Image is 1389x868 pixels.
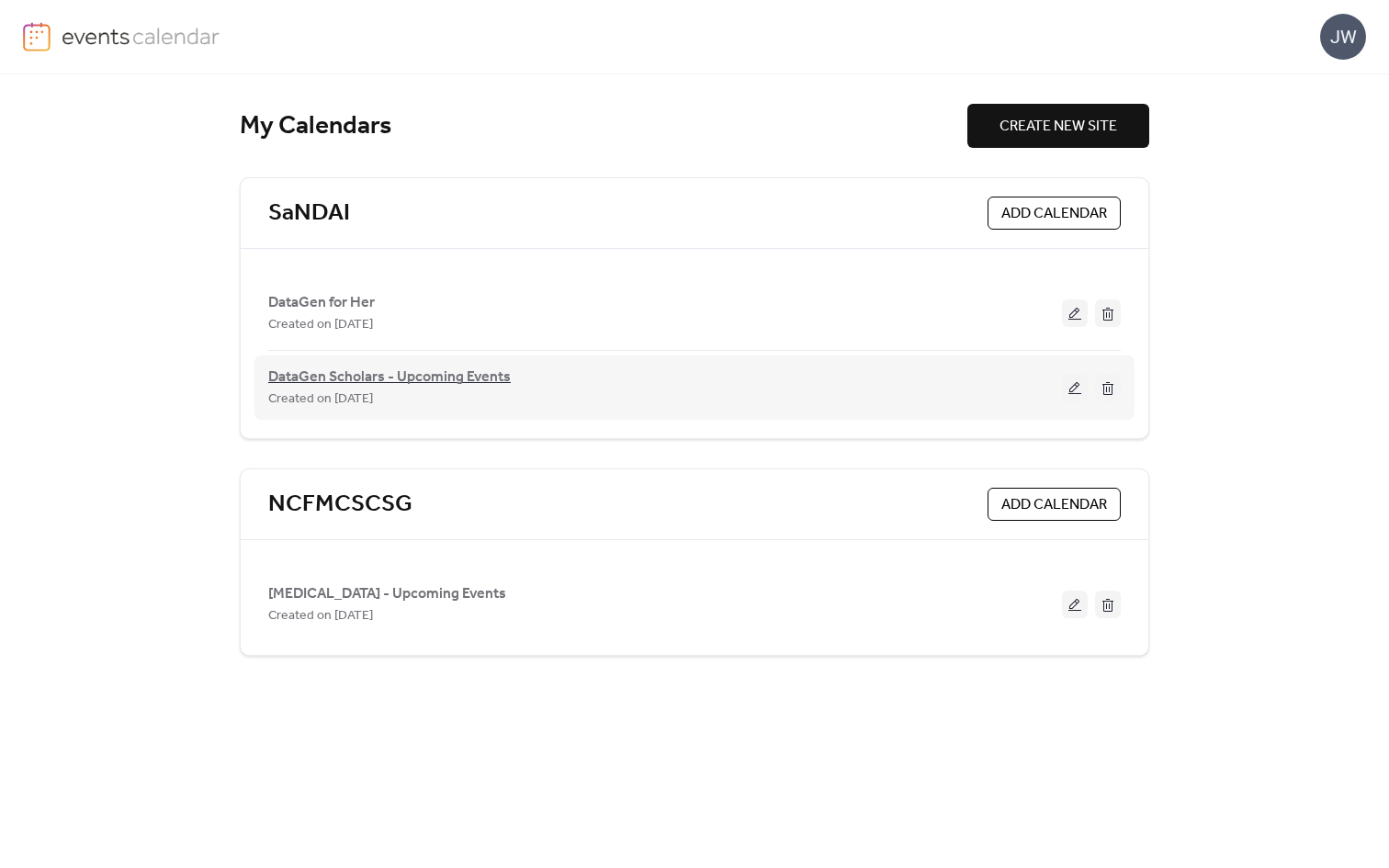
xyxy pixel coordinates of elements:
[988,488,1121,521] button: ADD CALENDAR
[268,314,373,336] span: Created on [DATE]
[62,22,220,50] img: logo-type
[240,110,967,142] div: My Calendars
[1001,494,1107,516] span: ADD CALENDAR
[999,116,1117,138] span: CREATE NEW SITE
[268,589,506,599] a: [MEDICAL_DATA] - Upcoming Events
[268,298,375,308] a: DataGen for Her
[268,198,350,229] a: SaNDAI
[1320,14,1366,60] div: JW
[268,583,506,605] span: [MEDICAL_DATA] - Upcoming Events
[268,605,373,627] span: Created on [DATE]
[1001,203,1107,225] span: ADD CALENDAR
[268,292,375,314] span: DataGen for Her
[967,104,1149,148] button: CREATE NEW SITE
[268,389,373,411] span: Created on [DATE]
[268,366,511,389] span: DataGen Scholars - Upcoming Events
[268,372,511,383] a: DataGen Scholars - Upcoming Events
[988,197,1121,230] button: ADD CALENDAR
[23,22,51,51] img: logo
[268,490,412,520] a: NCFMCSCSG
